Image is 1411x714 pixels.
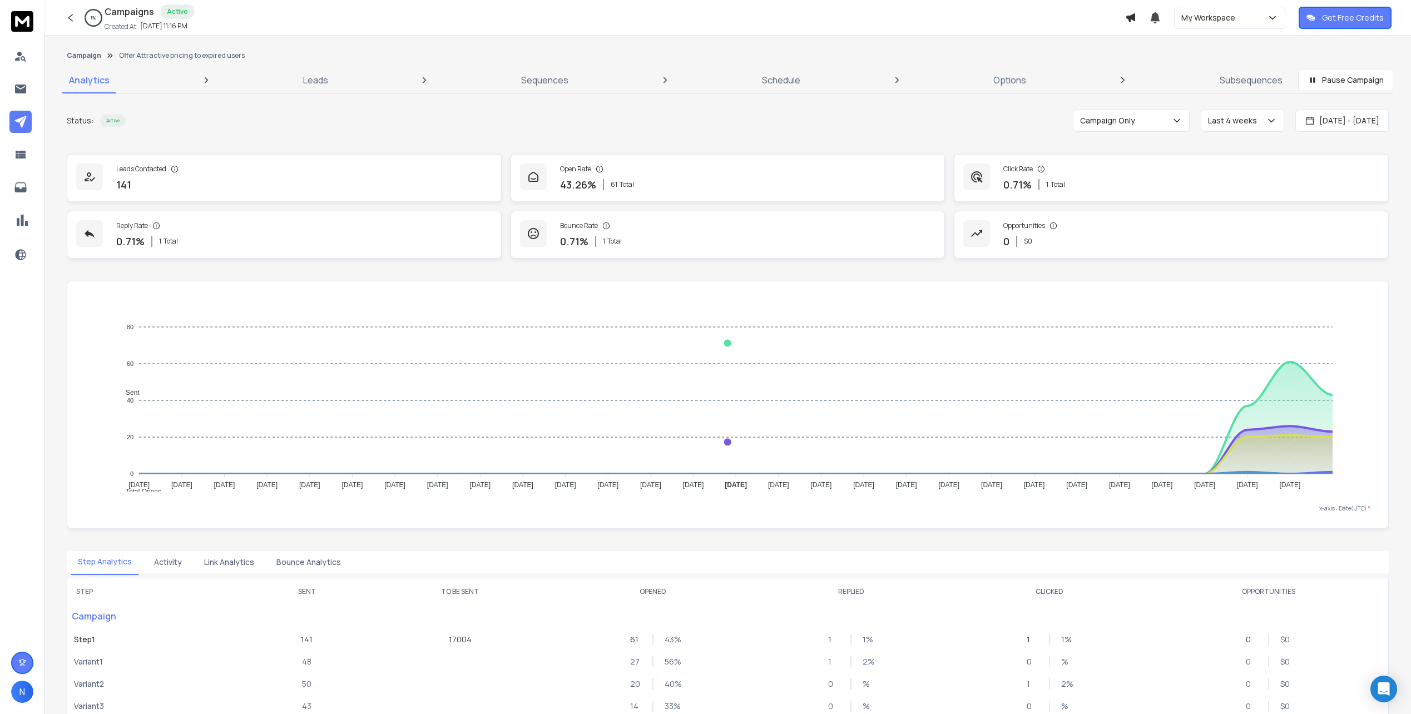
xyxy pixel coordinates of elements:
button: N [11,681,33,703]
tspan: [DATE] [555,481,576,489]
tspan: [DATE] [427,481,448,489]
a: Subsequences [1213,67,1289,93]
a: Leads [296,67,335,93]
span: 1 [603,237,605,246]
a: Reply Rate0.71%1Total [67,211,502,259]
p: 141 [116,177,131,192]
span: 61 [611,180,617,189]
p: 1 [828,656,839,667]
p: 0 [1246,634,1257,645]
p: Variant 3 [74,701,240,712]
p: 0 [1246,701,1257,712]
p: 56 % [665,656,676,667]
span: Total [164,237,178,246]
span: Sent [117,389,140,396]
tspan: [DATE] [469,481,491,489]
button: [DATE] - [DATE] [1295,110,1389,132]
p: 0.71 % [560,234,588,249]
a: Bounce Rate0.71%1Total [511,211,945,259]
p: Offer Attractive pricing to expired users [119,51,245,60]
tspan: [DATE] [1024,481,1045,489]
button: Pause Campaign [1298,69,1393,91]
p: 14 [630,701,641,712]
p: Get Free Credits [1322,12,1384,23]
p: 50 [302,678,311,690]
tspan: [DATE] [981,481,1002,489]
p: 43.26 % [560,177,596,192]
p: 0 [1246,656,1257,667]
p: 43 % [665,634,676,645]
tspan: [DATE] [725,481,747,489]
span: Total [1051,180,1065,189]
p: 27 [630,656,641,667]
p: 20 [630,678,641,690]
p: Open Rate [560,165,591,173]
p: Leads Contacted [116,165,166,173]
span: Total [620,180,634,189]
th: CLICKED [950,578,1149,605]
tspan: [DATE] [896,481,917,489]
p: 141 [301,634,313,645]
tspan: [DATE] [1109,481,1130,489]
span: Total [607,237,622,246]
p: Created At: [105,22,138,31]
p: Variant 2 [74,678,240,690]
p: % [863,678,874,690]
tspan: [DATE] [938,481,959,489]
p: Analytics [69,73,110,87]
tspan: [DATE] [1152,481,1173,489]
p: 48 [302,656,311,667]
p: $ 0 [1280,678,1291,690]
a: Leads Contacted141 [67,154,502,202]
p: 1 [828,634,839,645]
tspan: [DATE] [1280,481,1301,489]
th: OPPORTUNITIES [1148,578,1388,605]
tspan: [DATE] [171,481,192,489]
button: Activity [147,550,189,574]
button: Bounce Analytics [270,550,348,574]
p: $ 0 [1280,656,1291,667]
p: 1 % [863,634,874,645]
th: TO BE SENT [367,578,553,605]
a: Analytics [62,67,116,93]
span: 1 [1046,180,1048,189]
p: 0.71 % [116,234,145,249]
p: [DATE] 11:16 PM [140,22,187,31]
p: 0 [1027,701,1038,712]
tspan: [DATE] [597,481,618,489]
div: Open Intercom Messenger [1370,676,1397,702]
p: Campaign Only [1080,115,1140,126]
button: Step Analytics [71,549,138,575]
a: Click Rate0.71%1Total [954,154,1389,202]
p: $ 0 [1280,634,1291,645]
p: 33 % [665,701,676,712]
tspan: [DATE] [214,481,235,489]
p: % [1061,656,1072,667]
p: Leads [303,73,328,87]
p: Step 1 [74,634,240,645]
span: 1 [159,237,161,246]
p: % [863,701,874,712]
p: 1 % [1061,634,1072,645]
tspan: [DATE] [341,481,363,489]
p: $ 0 [1280,701,1291,712]
p: Schedule [762,73,800,87]
p: 0 [1027,656,1038,667]
tspan: [DATE] [1066,481,1087,489]
tspan: 80 [127,324,133,330]
tspan: [DATE] [512,481,533,489]
p: % [1061,701,1072,712]
p: 2 % [863,656,874,667]
p: 0.71 % [1003,177,1032,192]
button: Campaign [67,51,101,60]
a: Opportunities0$0 [954,211,1389,259]
p: 61 [630,634,641,645]
span: Total Opens [117,488,161,495]
tspan: 60 [127,360,133,367]
th: SENT [247,578,367,605]
tspan: [DATE] [128,481,150,489]
p: Opportunities [1003,221,1045,230]
tspan: 20 [127,434,133,440]
p: 1 [1027,678,1038,690]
